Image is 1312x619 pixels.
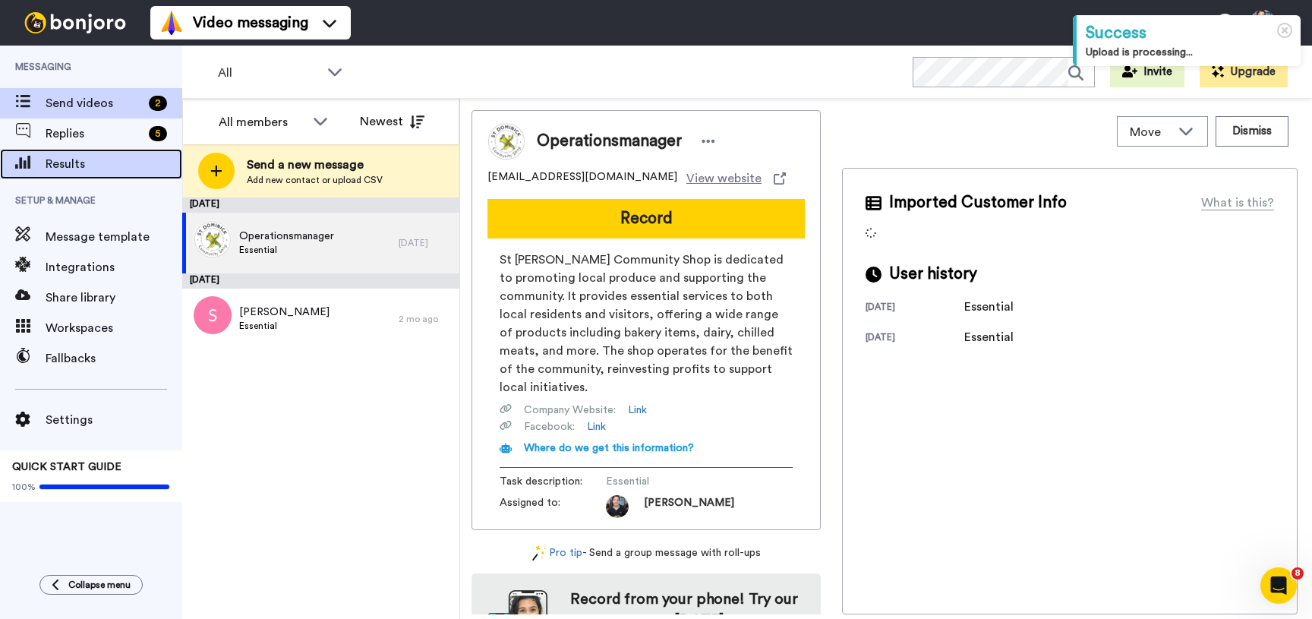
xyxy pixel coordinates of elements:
span: View website [686,169,762,188]
span: Company Website : [524,403,616,418]
span: Integrations [46,258,182,276]
button: Upgrade [1200,57,1288,87]
span: [PERSON_NAME] [239,305,330,320]
span: [PERSON_NAME] [644,495,734,518]
span: Collapse menu [68,579,131,591]
button: Record [487,199,805,238]
button: Invite [1110,57,1184,87]
div: [DATE] [182,197,459,213]
div: [DATE] [866,301,964,316]
img: bj-logo-header-white.svg [18,12,132,33]
span: Results [46,155,182,173]
span: Message template [46,228,182,246]
img: 57358c9c-8e68-411a-b28f-137c2380b482-1672160804.jpg [606,495,629,518]
span: Replies [46,125,143,143]
span: Send videos [46,94,143,112]
span: Send a new message [247,156,383,174]
span: Fallbacks [46,349,182,368]
img: 5684ec9d-c725-46a6-b16e-34c8e5f3e38c.png [194,220,232,258]
span: Operationsmanager [537,130,682,153]
div: - Send a group message with roll-ups [471,545,821,561]
div: Upload is processing... [1086,45,1291,60]
span: Essential [239,244,334,256]
span: Workspaces [46,319,182,337]
span: Essential [606,474,750,489]
div: [DATE] [866,331,964,346]
span: Move [1130,123,1171,141]
span: Video messaging [193,12,308,33]
span: 8 [1291,567,1304,580]
span: Facebook : [524,419,575,434]
span: Settings [46,411,182,429]
div: All members [219,113,305,131]
img: magic-wand.svg [532,545,546,561]
span: Task description : [500,474,606,489]
a: Link [587,419,606,434]
img: vm-color.svg [159,11,184,35]
div: Essential [964,298,1040,316]
iframe: Intercom live chat [1260,567,1297,604]
span: St [PERSON_NAME] Community Shop is dedicated to promoting local produce and supporting the commun... [500,251,793,396]
span: Where do we get this information? [524,443,694,453]
div: Essential [964,328,1040,346]
div: 2 [149,96,167,111]
img: Profile Image [487,122,525,160]
div: 2 mo ago [399,313,452,325]
span: Imported Customer Info [889,191,1067,214]
img: s.png [194,296,232,334]
div: [DATE] [182,273,459,289]
a: Link [628,403,647,418]
span: 100% [12,481,36,493]
span: All [218,64,320,82]
div: Success [1086,21,1291,45]
div: [DATE] [399,237,452,249]
div: What is this? [1201,194,1274,212]
span: Assigned to: [500,495,606,518]
a: Pro tip [532,545,582,561]
span: User history [889,263,977,286]
button: Collapse menu [39,575,143,595]
span: Share library [46,289,182,307]
span: Operationsmanager [239,229,334,244]
div: 5 [149,126,167,141]
a: View website [686,169,786,188]
span: Add new contact or upload CSV [247,174,383,186]
span: [EMAIL_ADDRESS][DOMAIN_NAME] [487,169,677,188]
span: QUICK START GUIDE [12,462,121,472]
span: Essential [239,320,330,332]
button: Newest [348,106,436,137]
button: Dismiss [1216,116,1288,147]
